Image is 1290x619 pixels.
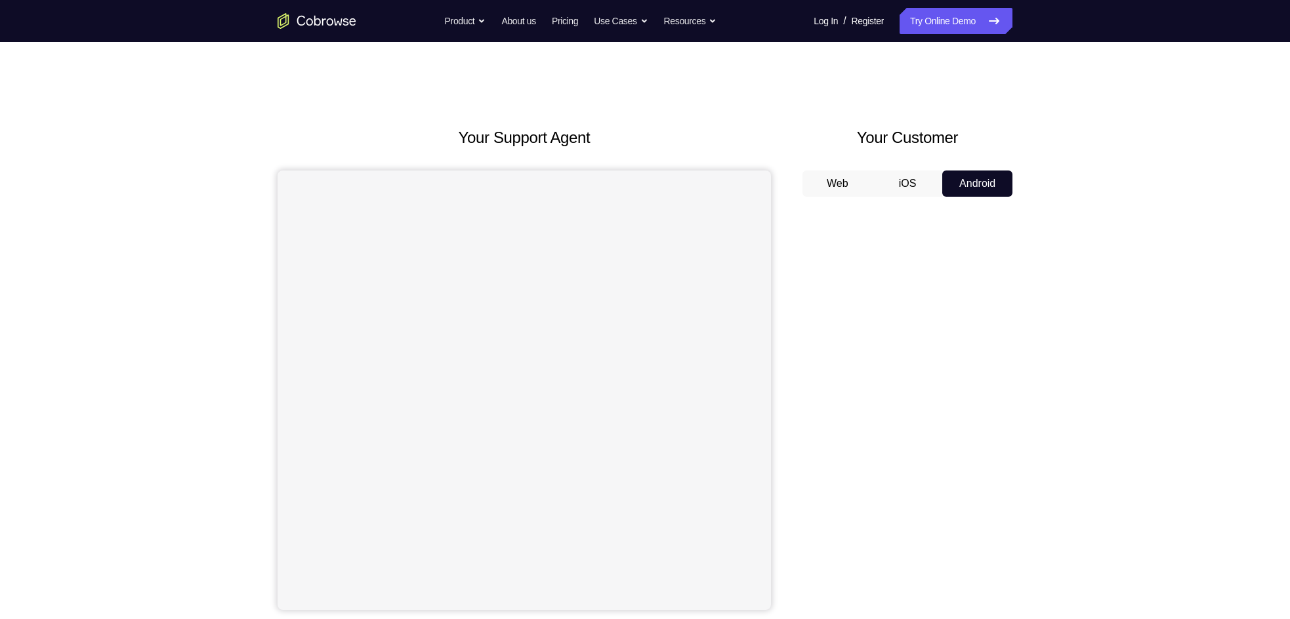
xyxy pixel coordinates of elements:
[852,8,884,34] a: Register
[873,170,943,197] button: iOS
[802,170,873,197] button: Web
[814,8,838,34] a: Log In
[664,8,717,34] button: Resources
[552,8,578,34] a: Pricing
[445,8,486,34] button: Product
[843,13,846,29] span: /
[278,170,771,610] iframe: Agent
[501,8,535,34] a: About us
[942,170,1012,197] button: Android
[278,126,771,150] h2: Your Support Agent
[594,8,648,34] button: Use Cases
[900,8,1012,34] a: Try Online Demo
[278,13,356,29] a: Go to the home page
[802,126,1012,150] h2: Your Customer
